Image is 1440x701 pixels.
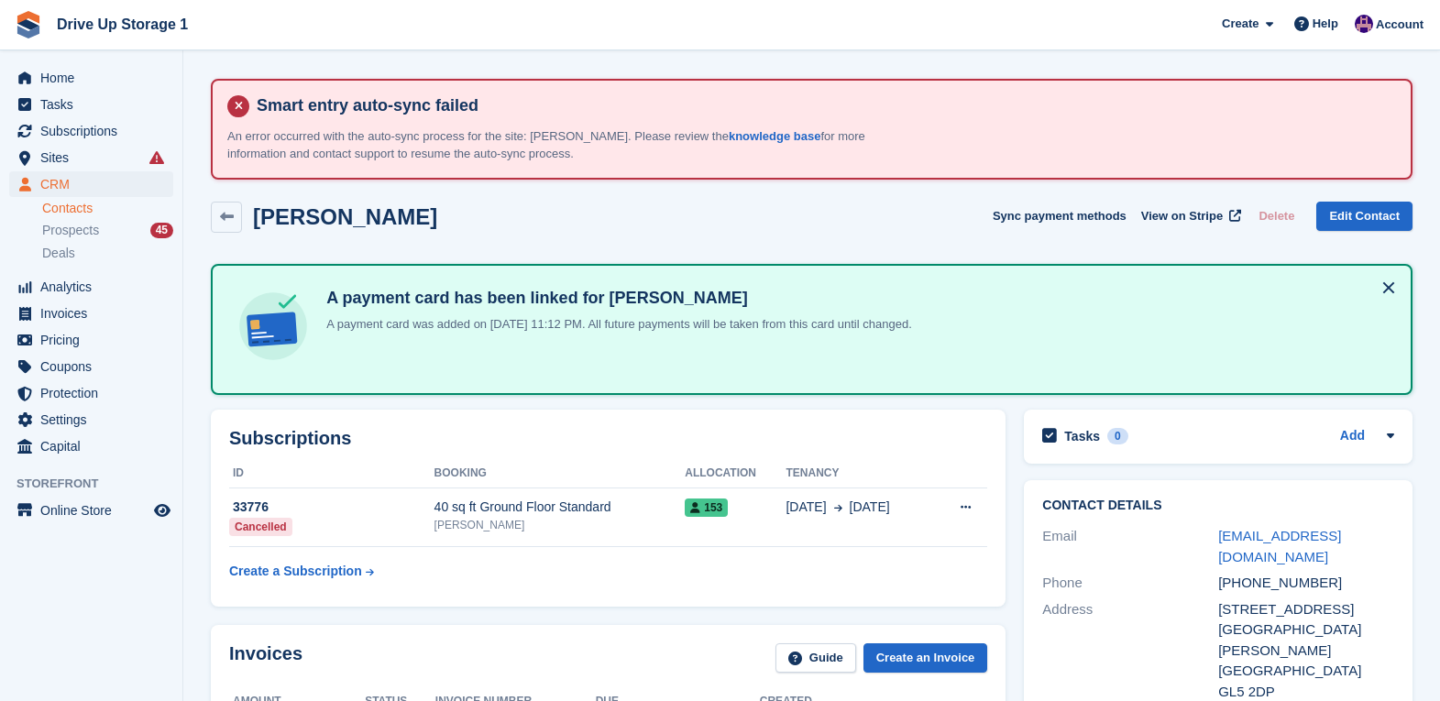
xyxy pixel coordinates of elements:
a: menu [9,433,173,459]
a: menu [9,301,173,326]
span: Online Store [40,498,150,523]
a: Create a Subscription [229,554,374,588]
div: 0 [1107,428,1128,444]
a: Drive Up Storage 1 [49,9,195,39]
a: menu [9,171,173,197]
a: menu [9,498,173,523]
span: CRM [40,171,150,197]
a: Prospects 45 [42,221,173,240]
span: Deals [42,245,75,262]
h2: [PERSON_NAME] [253,204,437,229]
span: Settings [40,407,150,433]
span: Subscriptions [40,118,150,144]
h4: Smart entry auto-sync failed [249,95,1396,116]
a: Create an Invoice [863,643,988,674]
h2: Subscriptions [229,428,987,449]
a: Contacts [42,200,173,217]
div: [PHONE_NUMBER] [1218,573,1394,594]
a: menu [9,145,173,170]
span: [DATE] [786,498,826,517]
a: [EMAIL_ADDRESS][DOMAIN_NAME] [1218,528,1341,564]
button: Delete [1251,202,1302,232]
a: Guide [775,643,856,674]
a: menu [9,407,173,433]
a: Add [1340,426,1365,447]
span: Pricing [40,327,150,353]
span: Account [1376,16,1424,34]
p: An error occurred with the auto-sync process for the site: [PERSON_NAME]. Please review the for m... [227,127,869,163]
div: Email [1042,526,1218,567]
h2: Invoices [229,643,302,674]
a: menu [9,92,173,117]
p: A payment card was added on [DATE] 11:12 PM. All future payments will be taken from this card unt... [319,315,912,334]
div: [STREET_ADDRESS] [1218,599,1394,620]
a: menu [9,274,173,300]
div: Create a Subscription [229,562,362,581]
span: Prospects [42,222,99,239]
span: Tasks [40,92,150,117]
span: Storefront [16,475,182,493]
span: [DATE] [850,498,890,517]
a: Edit Contact [1316,202,1413,232]
a: View on Stripe [1134,202,1245,232]
a: Preview store [151,499,173,521]
div: [GEOGRAPHIC_DATA] [1218,661,1394,682]
span: Protection [40,380,150,406]
a: knowledge base [729,129,820,143]
span: Invoices [40,301,150,326]
th: Tenancy [786,459,932,488]
a: menu [9,380,173,406]
a: Deals [42,244,173,263]
div: Cancelled [229,518,292,536]
div: [PERSON_NAME] [1218,641,1394,662]
h2: Contact Details [1042,498,1394,513]
span: Capital [40,433,150,459]
div: 40 sq ft Ground Floor Standard [434,498,686,517]
th: Allocation [685,459,786,488]
span: Coupons [40,354,150,379]
span: Analytics [40,274,150,300]
i: Smart entry sync failures have occurred [149,150,164,165]
h2: Tasks [1064,428,1100,444]
span: View on Stripe [1141,207,1223,225]
a: menu [9,118,173,144]
a: menu [9,65,173,91]
button: Sync payment methods [993,202,1127,232]
h4: A payment card has been linked for [PERSON_NAME] [319,288,912,309]
span: Sites [40,145,150,170]
img: stora-icon-8386f47178a22dfd0bd8f6a31ec36ba5ce8667c1dd55bd0f319d3a0aa187defe.svg [15,11,42,38]
span: Create [1222,15,1259,33]
th: ID [229,459,434,488]
img: Camille [1355,15,1373,33]
th: Booking [434,459,686,488]
div: [PERSON_NAME] [434,517,686,533]
a: menu [9,327,173,353]
div: 45 [150,223,173,238]
div: Phone [1042,573,1218,594]
span: Help [1313,15,1338,33]
a: menu [9,354,173,379]
div: 33776 [229,498,434,517]
span: Home [40,65,150,91]
div: [GEOGRAPHIC_DATA] [1218,619,1394,641]
img: card-linked-ebf98d0992dc2aeb22e95c0e3c79077019eb2392cfd83c6a337811c24bc77127.svg [235,288,312,365]
span: 153 [685,498,728,517]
